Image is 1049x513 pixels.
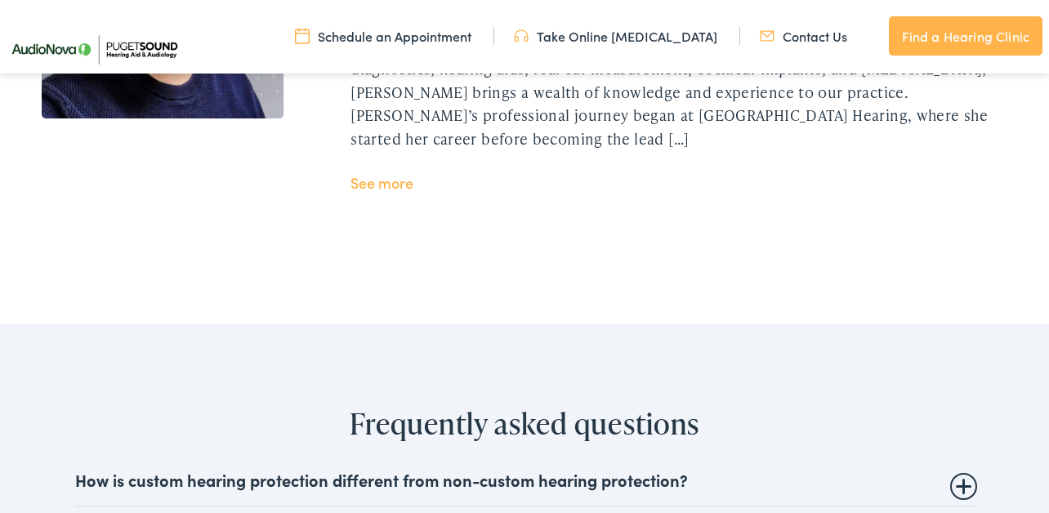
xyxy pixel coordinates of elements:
div: [PERSON_NAME], AuD, CCC-A, a highly skilled Doctor of [MEDICAL_DATA] joining our team at Puget So... [350,10,1007,151]
img: utility icon [295,27,310,45]
a: Find a Hearing Clinic [889,16,1042,56]
a: Schedule an Appointment [295,27,471,45]
a: Contact Us [760,27,847,45]
summary: How is custom hearing protection different from non-custom hearing protection? [75,470,974,489]
img: utility icon [760,27,774,45]
a: Take Online [MEDICAL_DATA] [514,27,717,45]
h2: Frequently asked questions [42,406,1007,441]
img: utility icon [514,27,529,45]
a: See more [350,172,413,193]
